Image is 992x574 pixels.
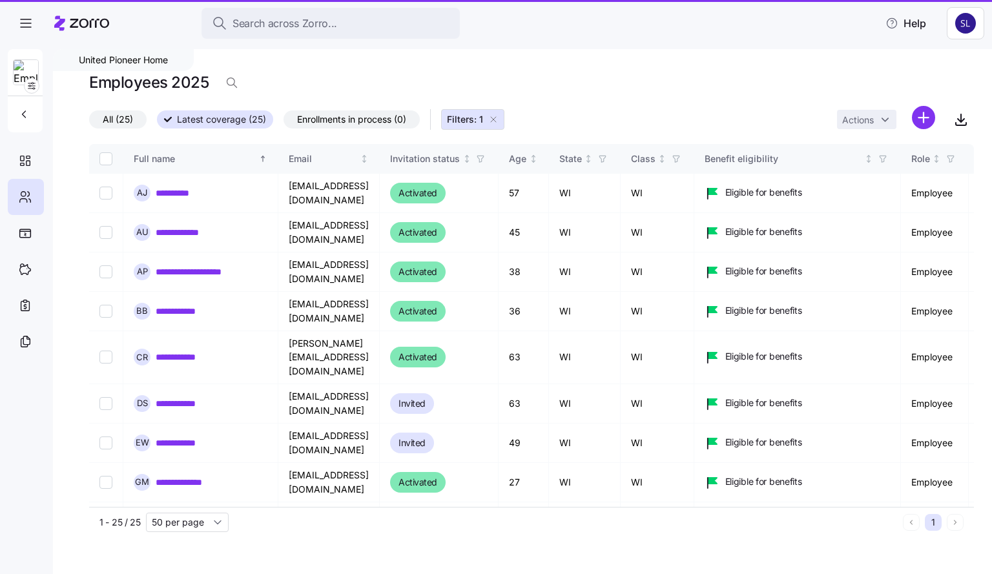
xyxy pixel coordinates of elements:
td: [PERSON_NAME][EMAIL_ADDRESS][DOMAIN_NAME] [278,331,380,384]
th: AgeNot sorted [499,144,549,174]
td: 36 [499,292,549,331]
span: Activated [398,264,437,280]
span: All (25) [103,111,133,128]
button: Actions [837,110,896,129]
td: [EMAIL_ADDRESS][DOMAIN_NAME] [278,424,380,463]
span: Activated [398,303,437,319]
span: D S [137,399,148,407]
span: Activated [398,225,437,240]
td: WI [549,502,621,542]
input: Select record 1 [99,187,112,200]
td: 38 [499,252,549,292]
td: WI [549,384,621,424]
span: Filters: 1 [447,113,483,126]
img: Employer logo [14,60,38,86]
span: C R [136,353,148,362]
th: Full nameSorted ascending [123,144,278,174]
input: Select record 6 [99,397,112,410]
td: 45 [499,213,549,252]
span: A J [137,189,147,197]
div: Role [911,152,930,166]
th: Benefit eligibilityNot sorted [694,144,901,174]
span: Eligible for benefits [725,436,802,449]
button: Previous page [903,514,920,531]
td: [EMAIL_ADDRESS][DOMAIN_NAME] [278,292,380,331]
td: Employee [901,384,969,424]
td: Employee [901,331,969,384]
span: A U [136,228,149,236]
img: 9541d6806b9e2684641ca7bfe3afc45a [955,13,976,34]
td: [EMAIL_ADDRESS][DOMAIN_NAME] [278,174,380,213]
th: RoleNot sorted [901,144,969,174]
input: Select record 3 [99,265,112,278]
span: Activated [398,185,437,201]
td: WI [621,502,694,542]
td: Employee [901,424,969,463]
span: Eligible for benefits [725,396,802,409]
span: Invited [398,435,426,451]
button: Next page [947,514,964,531]
td: 27 [499,463,549,502]
div: Not sorted [462,154,471,163]
td: WI [621,292,694,331]
td: WI [549,174,621,213]
span: Latest coverage (25) [177,111,266,128]
span: Activated [398,349,437,365]
div: Age [509,152,526,166]
th: ClassNot sorted [621,144,694,174]
span: E W [136,438,149,447]
span: Eligible for benefits [725,225,802,238]
span: 1 - 25 / 25 [99,516,141,529]
span: Search across Zorro... [232,15,337,32]
span: Eligible for benefits [725,304,802,317]
span: Eligible for benefits [725,475,802,488]
input: Select record 8 [99,476,112,489]
td: [EMAIL_ADDRESS][DOMAIN_NAME] [278,502,380,542]
div: Full name [134,152,256,166]
span: Enrollments in process (0) [297,111,406,128]
svg: add icon [912,106,935,129]
input: Select record 5 [99,351,112,364]
td: 60 [499,502,549,542]
div: Invitation status [390,152,460,166]
td: 63 [499,331,549,384]
button: Search across Zorro... [201,8,460,39]
td: WI [621,463,694,502]
td: Employee [901,213,969,252]
h1: Employees 2025 [89,72,209,92]
td: WI [621,384,694,424]
span: Actions [842,116,874,125]
div: Not sorted [360,154,369,163]
div: Not sorted [864,154,873,163]
td: WI [621,174,694,213]
td: [EMAIL_ADDRESS][DOMAIN_NAME] [278,252,380,292]
th: Invitation statusNot sorted [380,144,499,174]
span: G M [135,478,149,486]
span: Eligible for benefits [725,265,802,278]
div: Not sorted [932,154,941,163]
div: Benefit eligibility [705,152,862,166]
div: United Pioneer Home [53,49,194,71]
span: A P [137,267,148,276]
input: Select record 2 [99,226,112,239]
button: Filters: 1 [441,109,504,130]
span: Invited [398,396,426,411]
td: [EMAIL_ADDRESS][DOMAIN_NAME] [278,463,380,502]
td: Employee [901,252,969,292]
td: Employee [901,463,969,502]
td: WI [549,292,621,331]
td: 49 [499,424,549,463]
div: Class [631,152,656,166]
div: Not sorted [584,154,593,163]
span: B B [136,307,148,315]
th: StateNot sorted [549,144,621,174]
th: EmailNot sorted [278,144,380,174]
div: Not sorted [529,154,538,163]
span: Help [885,15,926,31]
td: WI [549,252,621,292]
td: [EMAIL_ADDRESS][DOMAIN_NAME] [278,384,380,424]
td: WI [549,463,621,502]
td: WI [549,213,621,252]
input: Select record 4 [99,305,112,318]
td: WI [549,424,621,463]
